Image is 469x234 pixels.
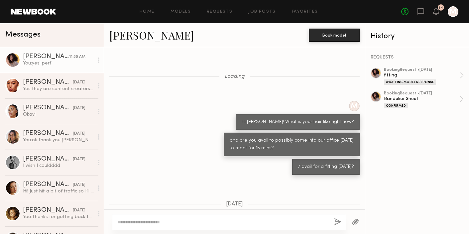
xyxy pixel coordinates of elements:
div: You: yes! perf [23,60,94,66]
span: Messages [5,31,41,39]
div: I wish I couldddd [23,163,94,169]
div: [DATE] [73,105,85,111]
a: Book model [309,32,360,38]
div: Yes they are content creators too [23,86,94,92]
a: Home [140,10,155,14]
a: bookingRequest •[DATE]Bandolier ShootConfirmed [384,91,464,108]
span: [DATE] [226,201,243,207]
a: Requests [207,10,232,14]
div: Hi [PERSON_NAME]! What is your hair like right now? [242,118,354,126]
div: You: Thanks for getting back to [GEOGRAPHIC_DATA] :) No worries at all! But we will certainly kee... [23,214,94,220]
div: [PERSON_NAME] [23,181,73,188]
div: You: ok thank you [PERSON_NAME]! we will circle back with you [23,137,94,143]
div: Awaiting Model Response [384,79,436,85]
a: [PERSON_NAME] [109,28,194,42]
div: and are you avail to possibly come into our office [DATE] to meet for 15 mins? [230,137,354,152]
div: [DATE] [73,79,85,86]
div: History [371,33,464,40]
a: Favorites [292,10,318,14]
div: Confirmed [384,103,408,108]
div: Bandolier Shoot [384,96,460,102]
a: Models [171,10,191,14]
div: [DATE] [73,131,85,137]
div: booking Request • [DATE] [384,68,460,72]
div: Okay! [23,111,94,118]
div: 11:50 AM [69,54,85,60]
a: M [448,6,458,17]
a: Job Posts [248,10,276,14]
div: [DATE] [73,182,85,188]
div: [PERSON_NAME] [23,130,73,137]
div: [PERSON_NAME] [23,207,73,214]
div: [PERSON_NAME] [23,105,73,111]
div: / avail for a fitting [DATE]? [298,163,354,171]
div: [PERSON_NAME] [23,79,73,86]
div: [DATE] [73,207,85,214]
div: [PERSON_NAME] [23,54,69,60]
div: booking Request • [DATE] [384,91,460,96]
div: REQUESTS [371,55,464,60]
div: Hi! Just hit a bit of traffic so I’ll be there ~10 after! [23,188,94,194]
button: Book model [309,29,360,42]
span: Loading [225,74,245,79]
div: [DATE] [73,156,85,163]
div: fitting [384,72,460,78]
a: bookingRequest •[DATE]fittingAwaiting Model Response [384,68,464,85]
div: 14 [439,6,443,10]
div: [PERSON_NAME] [23,156,73,163]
